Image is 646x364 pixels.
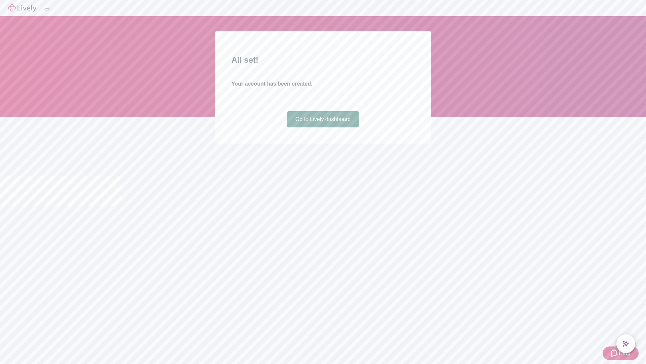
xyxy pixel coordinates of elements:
[611,349,619,357] svg: Zendesk support icon
[44,8,50,10] button: Log out
[619,349,631,357] span: Help
[8,4,36,12] img: Lively
[622,340,629,347] svg: Lively AI Assistant
[231,54,415,66] h2: All set!
[231,80,415,88] h4: Your account has been created.
[287,111,359,127] a: Go to Lively dashboard
[616,334,635,353] button: chat
[603,346,639,360] button: Zendesk support iconHelp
